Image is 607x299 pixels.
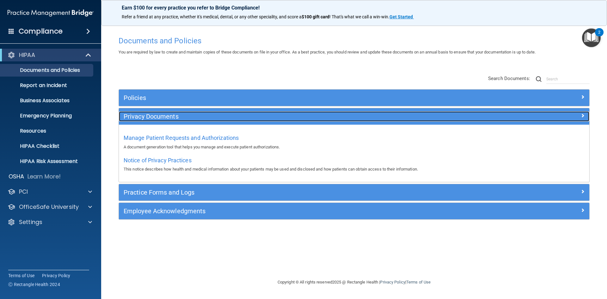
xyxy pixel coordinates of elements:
[124,111,585,121] a: Privacy Documents
[124,165,585,173] p: This notice describes how health and medical information about your patients may be used and disc...
[124,187,585,197] a: Practice Forms and Logs
[8,7,94,19] img: PMB logo
[19,203,79,211] p: OfficeSafe University
[124,94,467,101] h5: Policies
[4,97,90,104] p: Business Associates
[4,82,90,89] p: Report an Incident
[122,14,302,19] span: Refer a friend at any practice, whether it's medical, dental, or any other speciality, and score a
[389,14,413,19] strong: Get Started
[4,113,90,119] p: Emergency Planning
[124,208,467,215] h5: Employee Acknowledgments
[8,203,92,211] a: OfficeSafe University
[124,134,239,141] span: Manage Patient Requests and Authorizations
[122,5,586,11] p: Earn $100 for every practice you refer to Bridge Compliance!
[488,76,530,81] span: Search Documents:
[9,173,24,180] p: OSHA
[4,67,90,73] p: Documents and Policies
[124,143,585,151] p: A document generation tool that helps you manage and execute patient authorizations.
[42,272,71,279] a: Privacy Policy
[28,173,61,180] p: Learn More!
[119,37,590,45] h4: Documents and Policies
[8,272,34,279] a: Terms of Use
[124,206,585,216] a: Employee Acknowledgments
[19,27,63,36] h4: Compliance
[124,189,467,196] h5: Practice Forms and Logs
[124,113,467,120] h5: Privacy Documents
[124,93,585,103] a: Policies
[124,136,239,141] a: Manage Patient Requests and Authorizations
[329,14,389,19] span: ! That's what we call a win-win.
[536,76,542,82] img: ic-search.3b580494.png
[124,157,192,164] span: Notice of Privacy Practices
[4,128,90,134] p: Resources
[8,281,60,288] span: Ⓒ Rectangle Health 2024
[19,218,42,226] p: Settings
[598,32,600,40] div: 2
[4,158,90,165] p: HIPAA Risk Assessment
[380,280,405,284] a: Privacy Policy
[389,14,414,19] a: Get Started
[406,280,431,284] a: Terms of Use
[8,51,92,59] a: HIPAA
[239,272,469,292] div: Copyright © All rights reserved 2025 @ Rectangle Health | |
[8,218,92,226] a: Settings
[8,188,92,196] a: PCI
[19,51,35,59] p: HIPAA
[302,14,329,19] strong: $100 gift card
[119,50,536,54] span: You are required by law to create and maintain copies of these documents on file in your office. ...
[19,188,28,196] p: PCI
[582,28,601,47] button: Open Resource Center, 2 new notifications
[546,74,590,84] input: Search
[4,143,90,149] p: HIPAA Checklist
